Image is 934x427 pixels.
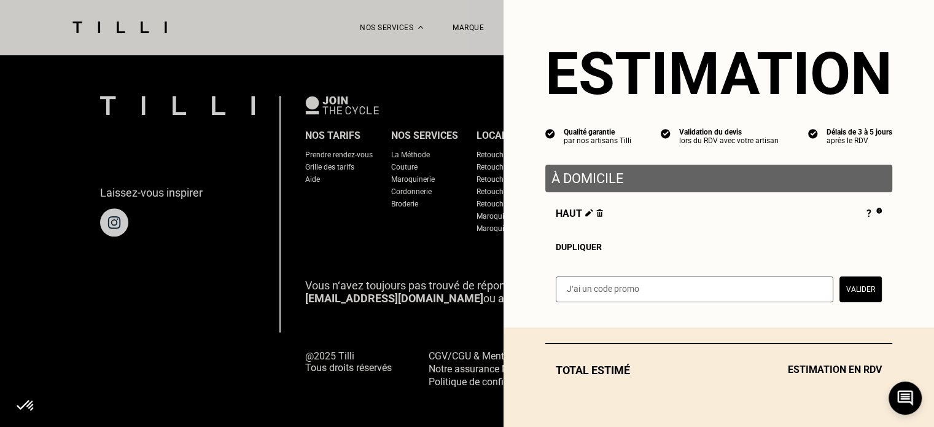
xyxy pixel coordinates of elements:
input: J‘ai un code promo [556,276,833,302]
img: Supprimer [596,209,603,217]
span: Estimation en RDV [788,364,882,377]
img: Pourquoi le prix est indéfini ? [876,208,882,214]
div: par nos artisans Tilli [564,136,631,145]
div: lors du RDV avec votre artisan [679,136,779,145]
img: Éditer [585,209,593,217]
div: Total estimé [545,364,892,377]
div: ? [866,208,882,221]
section: Estimation [545,39,892,108]
div: Qualité garantie [564,128,631,136]
img: icon list info [661,128,671,139]
img: icon list info [545,128,555,139]
p: À domicile [551,171,886,186]
button: Valider [839,276,882,302]
img: icon list info [808,128,818,139]
div: Dupliquer [556,242,882,252]
div: Délais de 3 à 5 jours [827,128,892,136]
div: après le RDV [827,136,892,145]
div: Validation du devis [679,128,779,136]
span: Haut [556,208,603,221]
